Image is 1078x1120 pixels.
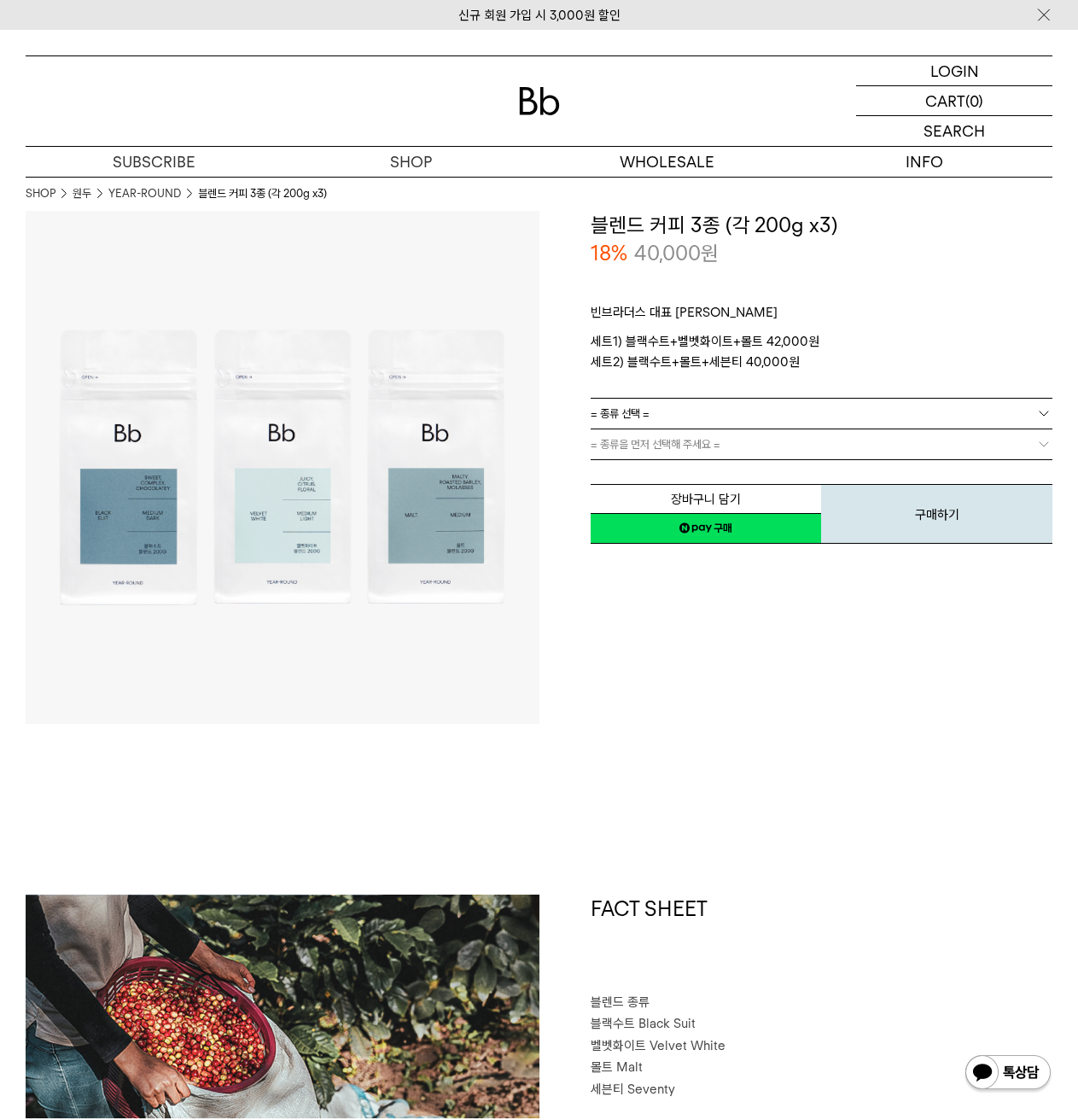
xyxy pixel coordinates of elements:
p: 빈브라더스 대표 [PERSON_NAME] [591,302,1053,331]
a: 원두 [73,185,91,202]
a: YEAR-ROUND [108,185,181,202]
p: WHOLESALE [539,147,796,177]
span: 원 [701,241,719,265]
p: CART [925,86,965,115]
img: 블렌드 커피 3종 (각 200g x3) [26,211,539,725]
p: SEARCH [924,116,985,146]
span: = 종류을 먼저 선택해 주세요 = [591,429,720,459]
img: 블렌드 커피 3종 (각 200g x3) [26,895,539,1118]
span: 벨벳화이트 [591,1038,646,1053]
a: CART (0) [856,86,1052,116]
p: 18% [591,239,627,268]
img: 로고 [519,87,560,115]
span: Malt [616,1059,643,1075]
span: Seventy [627,1082,675,1097]
p: (0) [965,86,983,115]
span: 세븐티 [591,1082,624,1097]
p: 세트1) 블랙수트+벨벳화이트+몰트 42,000원 세트2) 블랙수트+몰트+세븐티 40,000원 [591,331,1053,372]
a: SHOP [26,185,55,202]
li: 블렌드 커피 3종 (각 200g x3) [198,185,327,202]
p: LOGIN [930,56,979,85]
p: INFO [795,147,1052,177]
span: Black Suit [638,1016,696,1031]
a: 새창 [591,513,822,544]
span: Velvet White [650,1038,725,1053]
span: 블렌드 종류 [591,995,650,1010]
span: 몰트 [591,1059,613,1075]
p: 40,000 [634,239,719,268]
a: SUBSCRIBE [26,147,283,177]
img: 카카오톡 채널 1:1 채팅 버튼 [964,1053,1052,1094]
button: 장바구니 담기 [591,484,822,514]
span: = 종류 선택 = [591,399,650,429]
span: 블랙수트 [591,1016,635,1031]
a: 신규 회원 가입 시 3,000원 할인 [458,8,621,23]
h1: FACT SHEET [591,895,1053,992]
a: SHOP [283,147,539,177]
h3: 블렌드 커피 3종 (각 200g x3) [591,211,1053,240]
a: LOGIN [856,56,1052,86]
button: 구매하기 [821,484,1052,544]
